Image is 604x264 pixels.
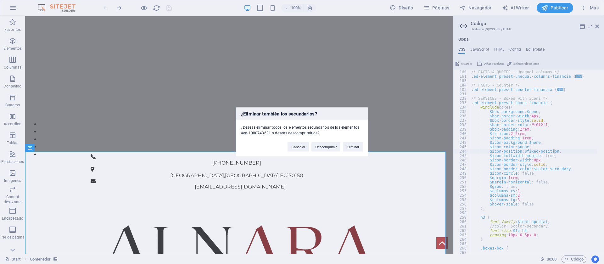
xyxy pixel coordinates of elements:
[216,135,224,137] button: 5
[216,120,224,121] button: 3
[216,105,224,106] button: 1
[216,112,224,114] button: 2
[288,142,309,151] button: Cancelar
[236,108,368,120] h3: ¿Eliminar también los secundarios?
[236,120,368,136] div: ¿Deseas eliminar todos los elementos secundarios de los elementos #ed-1000743631 o deseas descomp...
[343,142,363,151] button: Eliminar
[311,142,340,151] button: Descomprimir
[216,127,224,129] button: 4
